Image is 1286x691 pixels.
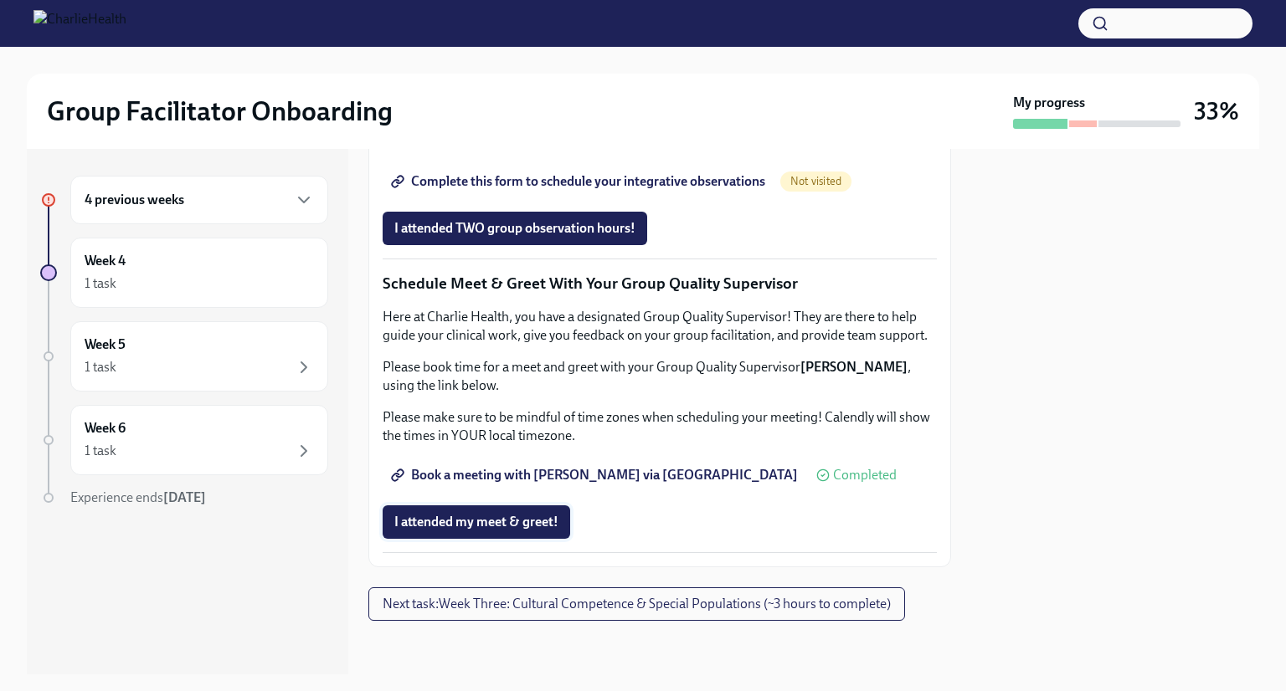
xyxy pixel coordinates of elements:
[383,273,937,294] p: Schedule Meet & Greet With Your Group Quality Supervisor
[1194,96,1239,126] h3: 33%
[85,191,184,209] h6: 4 previous weeks
[800,359,908,375] strong: [PERSON_NAME]
[40,405,328,475] a: Week 61 task
[163,489,206,505] strong: [DATE]
[368,587,905,621] button: Next task:Week Three: Cultural Competence & Special Populations (~3 hours to complete)
[394,467,798,484] span: Book a meeting with [PERSON_NAME] via [GEOGRAPHIC_DATA]
[85,419,126,438] h6: Week 6
[85,274,116,293] div: 1 task
[394,514,558,530] span: I attended my meet & greet!
[383,308,937,345] p: Here at Charlie Health, you have a designated Group Quality Supervisor! They are there to help gu...
[780,175,851,187] span: Not visited
[85,442,116,460] div: 1 task
[1013,94,1085,112] strong: My progress
[85,358,116,376] div: 1 task
[383,212,647,245] button: I attended TWO group observation hours!
[70,489,206,505] span: Experience ends
[394,173,765,190] span: Complete this form to schedule your integrative observations
[85,335,126,354] h6: Week 5
[833,468,897,482] span: Completed
[33,10,126,37] img: CharlieHealth
[383,408,937,445] p: Please make sure to be mindful of time zones when scheduling your meeting! Calendly will show the...
[394,220,635,237] span: I attended TWO group observation hours!
[383,358,937,395] p: Please book time for a meet and greet with your Group Quality Supervisor , using the link below.
[47,95,393,128] h2: Group Facilitator Onboarding
[40,238,328,308] a: Week 41 task
[70,176,328,224] div: 4 previous weeks
[383,458,810,492] a: Book a meeting with [PERSON_NAME] via [GEOGRAPHIC_DATA]
[383,596,891,612] span: Next task : Week Three: Cultural Competence & Special Populations (~3 hours to complete)
[40,321,328,392] a: Week 51 task
[383,165,777,198] a: Complete this form to schedule your integrative observations
[383,505,570,539] button: I attended my meet & greet!
[85,252,126,270] h6: Week 4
